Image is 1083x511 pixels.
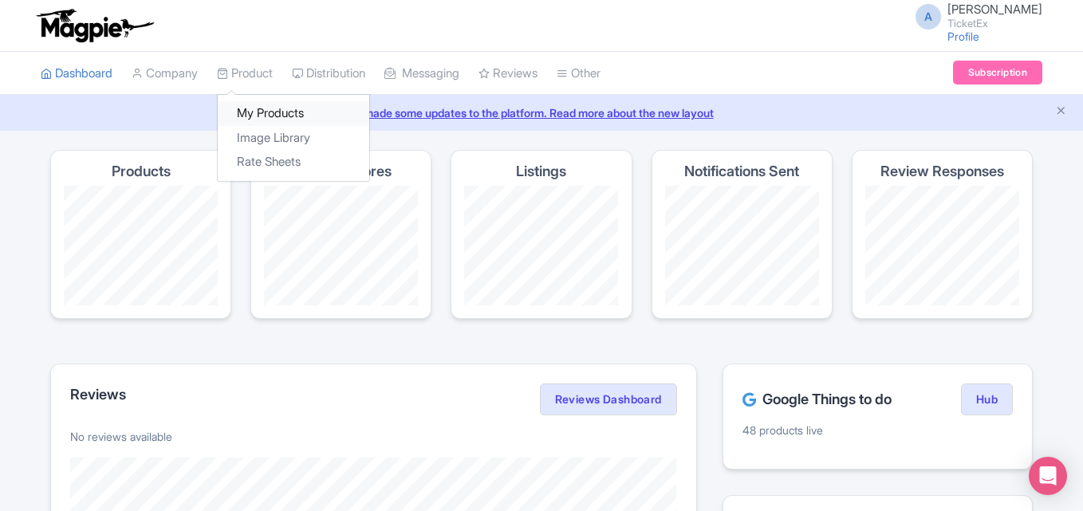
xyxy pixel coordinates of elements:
[906,3,1042,29] a: A [PERSON_NAME] TicketEx
[112,163,171,179] h4: Products
[880,163,1004,179] h4: Review Responses
[961,383,1013,415] a: Hub
[218,101,369,126] a: My Products
[41,52,112,96] a: Dashboard
[742,391,892,407] h2: Google Things to do
[384,52,459,96] a: Messaging
[70,387,126,403] h2: Reviews
[70,428,677,445] p: No reviews available
[947,18,1042,29] small: TicketEx
[540,383,677,415] a: Reviews Dashboard
[1055,103,1067,121] button: Close announcement
[132,52,198,96] a: Company
[953,61,1042,85] a: Subscription
[947,2,1042,17] span: [PERSON_NAME]
[1029,457,1067,495] div: Open Intercom Messenger
[10,104,1073,121] a: We made some updates to the platform. Read more about the new layout
[292,52,365,96] a: Distribution
[557,52,601,96] a: Other
[218,126,369,151] a: Image Library
[218,150,369,175] a: Rate Sheets
[33,8,156,43] img: logo-ab69f6fb50320c5b225c76a69d11143b.png
[947,29,979,43] a: Profile
[916,4,941,29] span: A
[478,52,538,96] a: Reviews
[516,163,566,179] h4: Listings
[742,422,1013,438] p: 48 products live
[217,52,273,96] a: Product
[684,163,799,179] h4: Notifications Sent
